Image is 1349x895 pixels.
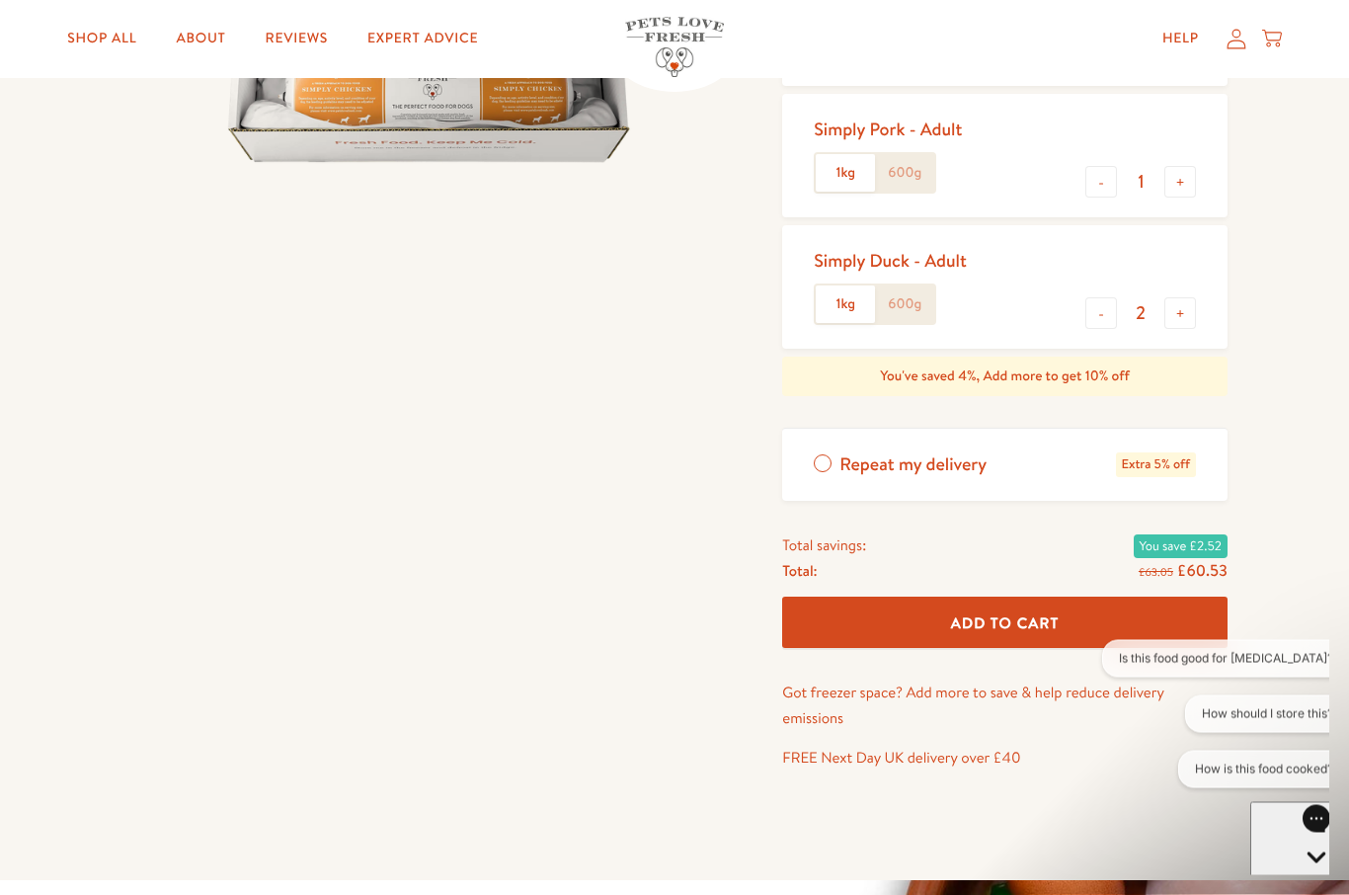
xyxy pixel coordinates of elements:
button: Add To Cart [782,598,1228,650]
span: You save £2.52 [1134,535,1228,559]
div: Simply Pork - Adult [814,119,962,141]
span: Total savings: [782,533,866,559]
button: How should I store this? [93,55,258,93]
iframe: Gorgias live chat messenger [1250,802,1329,875]
p: FREE Next Day UK delivery over £40 [782,746,1228,772]
a: Expert Advice [352,20,494,59]
label: 600g [875,155,934,193]
img: Pets Love Fresh [625,18,724,78]
button: - [1085,167,1117,199]
button: + [1164,167,1196,199]
button: - [1085,298,1117,330]
iframe: Gorgias live chat conversation starters [1092,640,1329,806]
span: Add To Cart [951,613,1060,634]
span: Repeat my delivery [839,453,987,478]
span: Extra 5% off [1116,453,1196,478]
s: £63.05 [1139,565,1173,581]
a: Reviews [250,20,344,59]
label: 1kg [816,155,875,193]
span: Total: [782,559,817,585]
label: 600g [875,286,934,324]
a: Help [1147,20,1215,59]
p: Got freezer space? Add more to save & help reduce delivery emissions [782,681,1228,731]
div: Simply Duck - Adult [814,250,967,273]
label: 1kg [816,286,875,324]
span: £60.53 [1177,561,1228,583]
div: You've saved 4%, Add more to get 10% off [782,358,1228,397]
button: How is this food cooked? [86,111,258,148]
button: + [1164,298,1196,330]
a: About [160,20,241,59]
a: Shop All [51,20,152,59]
